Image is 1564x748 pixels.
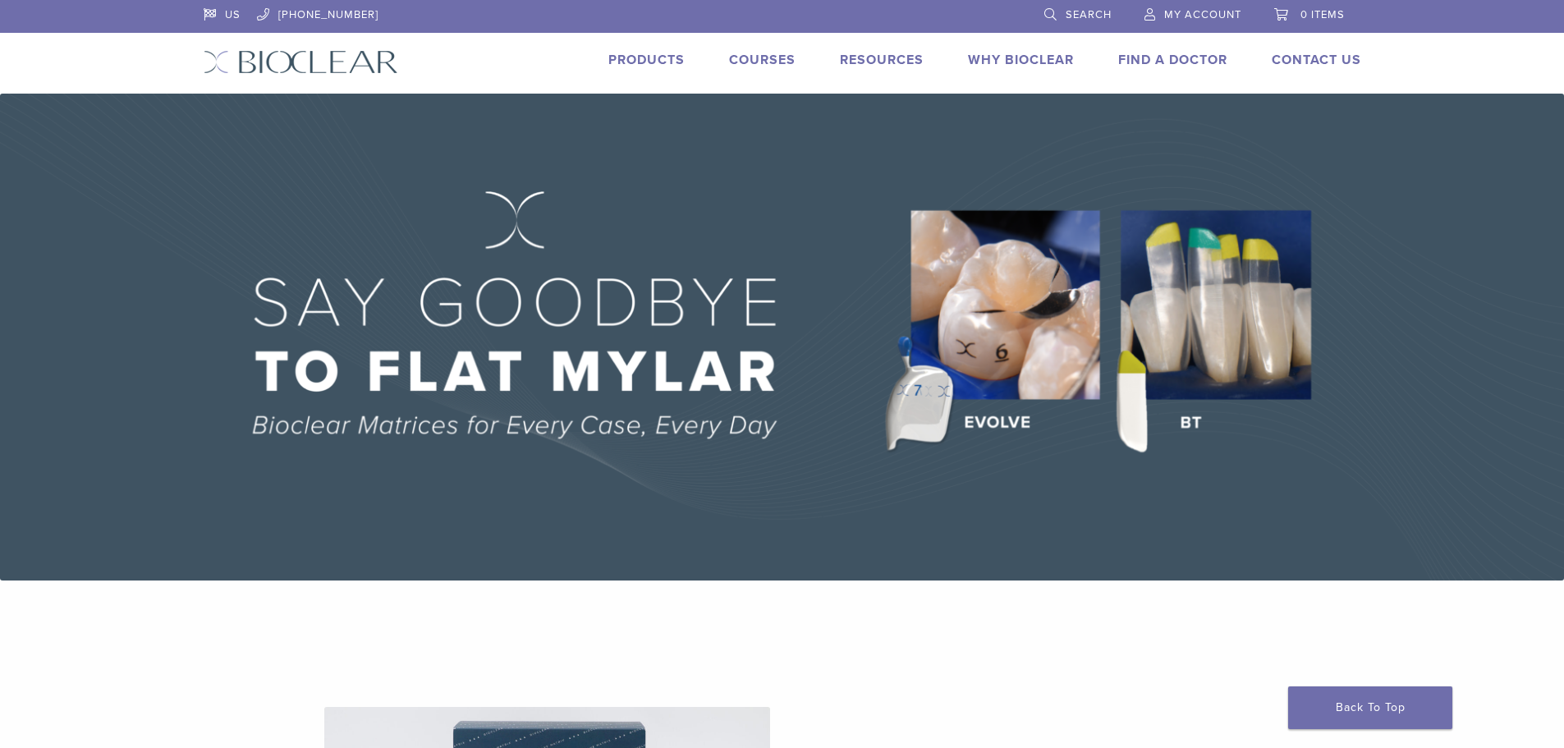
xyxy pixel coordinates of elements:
[1300,8,1345,21] span: 0 items
[1272,52,1361,68] a: Contact Us
[1288,686,1452,729] a: Back To Top
[840,52,924,68] a: Resources
[204,50,398,74] img: Bioclear
[729,52,796,68] a: Courses
[608,52,685,68] a: Products
[1164,8,1241,21] span: My Account
[1066,8,1112,21] span: Search
[1118,52,1227,68] a: Find A Doctor
[968,52,1074,68] a: Why Bioclear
